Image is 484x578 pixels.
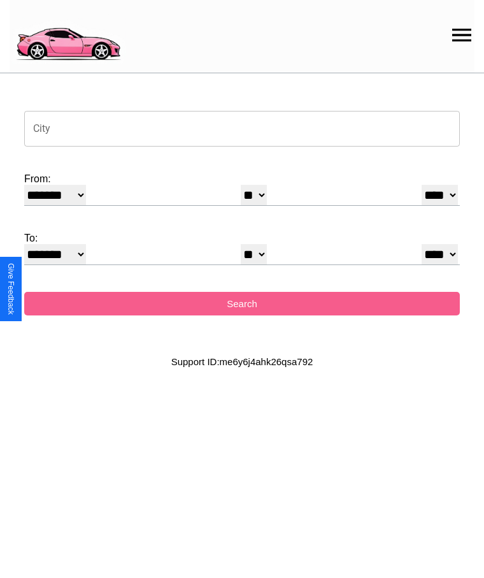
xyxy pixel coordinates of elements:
p: Support ID: me6y6j4ahk26qsa792 [171,353,313,370]
img: logo [10,6,126,64]
div: Give Feedback [6,263,15,315]
label: To: [24,233,460,244]
label: From: [24,173,460,185]
button: Search [24,292,460,315]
